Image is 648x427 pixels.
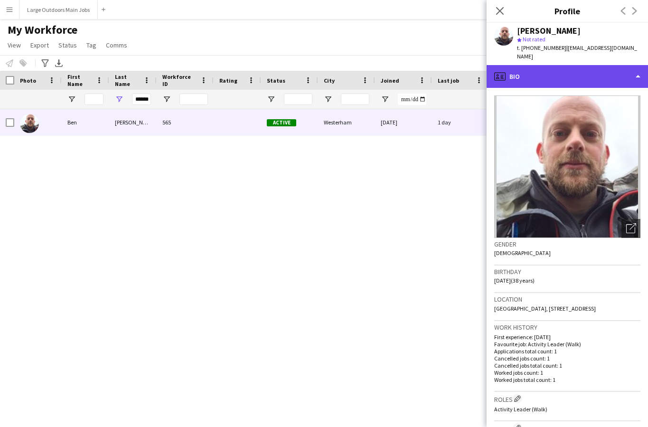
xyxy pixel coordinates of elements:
[58,41,77,49] span: Status
[30,41,49,49] span: Export
[375,109,432,135] div: [DATE]
[267,119,296,126] span: Active
[318,109,375,135] div: Westerham
[4,39,25,51] a: View
[494,323,640,332] h3: Work history
[494,369,640,376] p: Worked jobs count: 1
[20,77,36,84] span: Photo
[494,267,640,276] h3: Birthday
[494,333,640,341] p: First experience: [DATE]
[157,109,214,135] div: 565
[494,406,547,413] span: Activity Leader (Walk)
[494,348,640,355] p: Applications total count: 1
[517,44,637,60] span: | [EMAIL_ADDRESS][DOMAIN_NAME]
[83,39,100,51] a: Tag
[494,355,640,362] p: Cancelled jobs count: 1
[494,341,640,348] p: Favourite job: Activity Leader (Walk)
[8,23,77,37] span: My Workforce
[398,94,426,105] input: Joined Filter Input
[85,94,103,105] input: First Name Filter Input
[19,0,98,19] button: Large Outdoors Main Jobs
[219,77,237,84] span: Rating
[67,73,92,87] span: First Name
[494,376,640,383] p: Worked jobs total count: 1
[494,277,535,284] span: [DATE] (38 years)
[494,95,640,238] img: Crew avatar or photo
[487,5,648,17] h3: Profile
[67,95,76,104] button: Open Filter Menu
[381,77,399,84] span: Joined
[381,95,389,104] button: Open Filter Menu
[267,77,285,84] span: Status
[162,73,197,87] span: Workforce ID
[115,73,140,87] span: Last Name
[179,94,208,105] input: Workforce ID Filter Input
[517,27,581,35] div: [PERSON_NAME]
[324,77,335,84] span: City
[517,44,566,51] span: t. [PHONE_NUMBER]
[132,94,151,105] input: Last Name Filter Input
[115,95,123,104] button: Open Filter Menu
[494,240,640,248] h3: Gender
[109,109,157,135] div: [PERSON_NAME]
[106,41,127,49] span: Comms
[162,95,171,104] button: Open Filter Menu
[494,394,640,404] h3: Roles
[55,39,81,51] a: Status
[102,39,131,51] a: Comms
[494,249,551,256] span: [DEMOGRAPHIC_DATA]
[8,41,21,49] span: View
[341,94,369,105] input: City Filter Input
[494,305,596,312] span: [GEOGRAPHIC_DATA], [STREET_ADDRESS]
[432,109,489,135] div: 1 day
[86,41,96,49] span: Tag
[494,295,640,304] h3: Location
[53,57,65,69] app-action-btn: Export XLSX
[487,65,648,88] div: Bio
[621,219,640,238] div: Open photos pop-in
[494,362,640,369] p: Cancelled jobs total count: 1
[284,94,312,105] input: Status Filter Input
[267,95,275,104] button: Open Filter Menu
[62,109,109,135] div: Ben
[438,77,459,84] span: Last job
[523,36,545,43] span: Not rated
[324,95,332,104] button: Open Filter Menu
[39,57,51,69] app-action-btn: Advanced filters
[20,114,39,133] img: Ben Dawson
[27,39,53,51] a: Export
